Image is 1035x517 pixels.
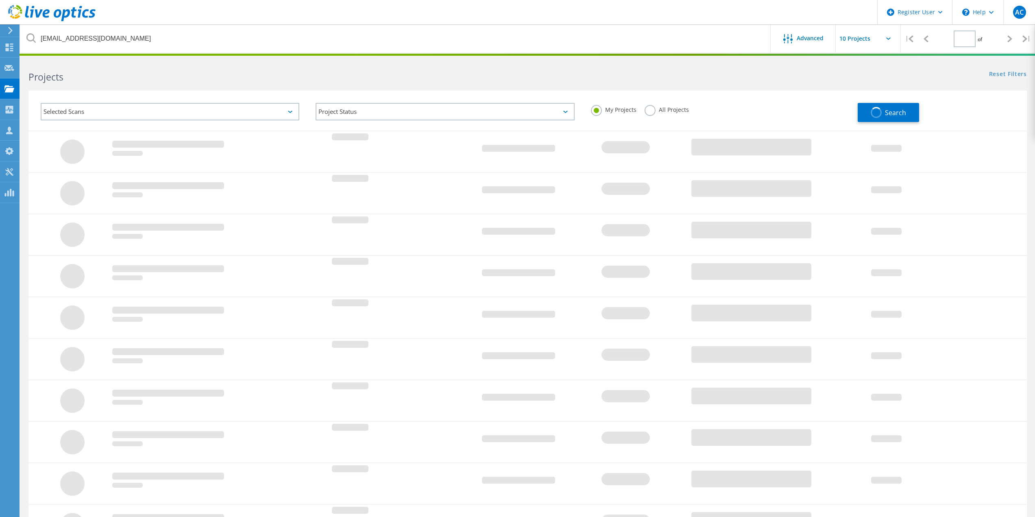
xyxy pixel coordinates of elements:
[28,70,63,83] b: Projects
[645,105,689,113] label: All Projects
[858,103,919,122] button: Search
[989,71,1027,78] a: Reset Filters
[962,9,970,16] svg: \n
[591,105,636,113] label: My Projects
[316,103,574,120] div: Project Status
[901,24,917,53] div: |
[41,103,299,120] div: Selected Scans
[978,36,982,43] span: of
[8,17,96,23] a: Live Optics Dashboard
[1018,24,1035,53] div: |
[797,35,824,41] span: Advanced
[1015,9,1024,15] span: AC
[885,108,906,117] span: Search
[20,24,771,53] input: Search projects by name, owner, ID, company, etc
